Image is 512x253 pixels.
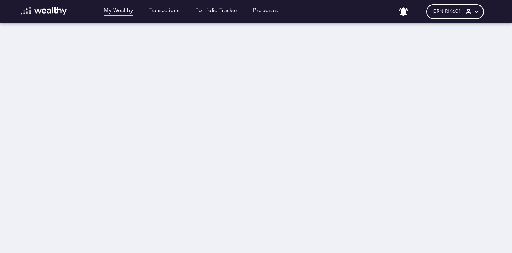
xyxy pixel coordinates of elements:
[253,8,278,16] a: Proposals
[433,8,461,15] span: CRN: RIK601
[149,8,179,16] a: Transactions
[21,7,67,15] img: wl-logo-white.svg
[104,8,133,16] a: My Wealthy
[195,8,238,16] a: Portfolio Tracker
